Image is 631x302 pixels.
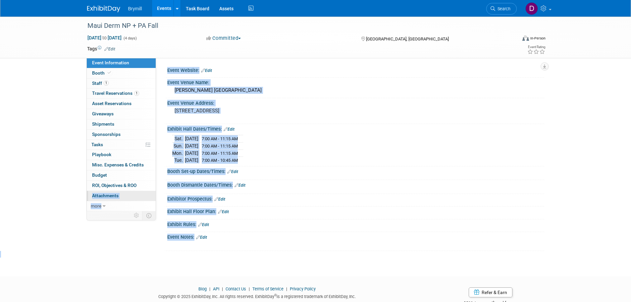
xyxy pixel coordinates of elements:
[527,45,545,49] div: Event Rating
[172,135,185,143] td: Sat.
[522,35,529,41] img: Format-Inperson.png
[92,101,131,106] span: Asset Reservations
[185,135,198,143] td: [DATE]
[87,181,156,191] a: ROI, Objectives & ROO
[202,144,238,149] span: 7:00 AM - 11:15 AM
[92,111,114,116] span: Giveaways
[218,210,229,214] a: Edit
[167,194,544,203] div: Exhibitor Prospectus:
[128,6,142,11] span: Brymill
[167,65,544,74] div: Event Website:
[167,219,544,228] div: Exhibit Rules:
[220,286,225,291] span: |
[87,201,156,211] a: more
[486,3,517,15] a: Search
[87,130,156,140] a: Sponsorships
[87,45,115,52] td: Tags
[214,197,225,202] a: Edit
[134,91,139,96] span: 1
[142,211,156,220] td: Toggle Event Tabs
[290,286,316,291] a: Privacy Policy
[92,162,144,167] span: Misc. Expenses & Credits
[274,293,277,297] sup: ®
[478,34,546,44] div: Event Format
[202,136,238,141] span: 7:00 AM - 11:15 AM
[167,166,544,175] div: Booth Set-up Dates/Times:
[123,36,137,40] span: (4 days)
[87,35,122,41] span: [DATE] [DATE]
[87,140,156,150] a: Tasks
[172,157,185,164] td: Tue.
[104,47,115,51] a: Edit
[185,157,198,164] td: [DATE]
[198,286,207,291] a: Blog
[185,150,198,157] td: [DATE]
[167,180,544,189] div: Booth Dismantle Dates/Times:
[247,286,251,291] span: |
[92,70,112,76] span: Booth
[366,36,449,41] span: [GEOGRAPHIC_DATA], [GEOGRAPHIC_DATA]
[235,183,245,188] a: Edit
[224,127,235,132] a: Edit
[204,35,243,42] button: Committed
[525,2,538,15] img: Delaney Bryne
[167,78,544,86] div: Event Venue Name:
[87,89,156,98] a: Travel Reservations1
[92,132,121,137] span: Sponsorships
[101,35,108,40] span: to
[175,108,317,114] pre: [STREET_ADDRESS]
[167,98,544,106] div: Event Venue Address:
[87,6,120,12] img: ExhibitDay
[208,286,212,291] span: |
[92,152,111,157] span: Playbook
[285,286,289,291] span: |
[252,286,284,291] a: Terms of Service
[172,85,539,95] div: [PERSON_NAME] [GEOGRAPHIC_DATA]
[167,232,544,241] div: Event Notes:
[87,160,156,170] a: Misc. Expenses & Credits
[87,170,156,180] a: Budget
[469,287,512,297] a: Refer & Earn
[92,183,136,188] span: ROI, Objectives & ROO
[87,68,156,78] a: Booth
[108,71,111,75] i: Booth reservation complete
[172,143,185,150] td: Sun.
[167,207,544,215] div: Exhibit Hall Floor Plan:
[185,143,198,150] td: [DATE]
[92,81,109,86] span: Staff
[202,158,238,163] span: 7:00 AM - 10:45 AM
[87,150,156,160] a: Playbook
[92,121,114,127] span: Shipments
[92,193,119,198] span: Attachments
[87,292,428,300] div: Copyright © 2025 ExhibitDay, Inc. All rights reserved. ExhibitDay is a registered trademark of Ex...
[172,150,185,157] td: Mon.
[87,191,156,201] a: Attachments
[201,68,212,73] a: Edit
[92,91,139,96] span: Travel Reservations
[104,81,109,86] span: 1
[87,119,156,129] a: Shipments
[226,286,246,291] a: Contact Us
[91,142,103,147] span: Tasks
[87,109,156,119] a: Giveaways
[196,235,207,240] a: Edit
[87,58,156,68] a: Event Information
[495,6,510,11] span: Search
[202,151,238,156] span: 7:00 AM - 11:15 AM
[91,203,101,209] span: more
[87,99,156,109] a: Asset Reservations
[131,211,142,220] td: Personalize Event Tab Strip
[227,169,238,174] a: Edit
[167,124,544,133] div: Exhibit Hall Dates/Times:
[198,222,209,227] a: Edit
[213,286,219,291] a: API
[92,60,129,65] span: Event Information
[87,79,156,89] a: Staff1
[530,36,546,41] div: In-Person
[92,172,107,178] span: Budget
[85,20,507,32] div: Maui Derm NP + PA Fall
